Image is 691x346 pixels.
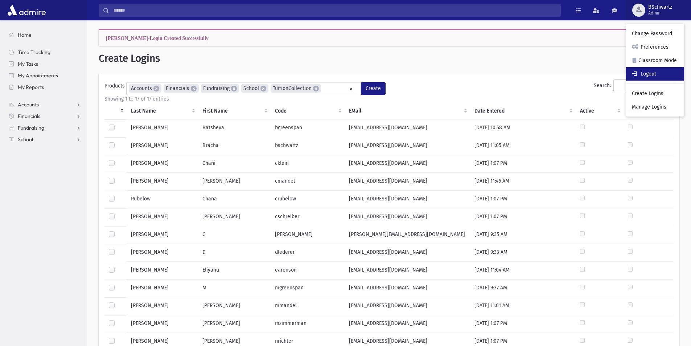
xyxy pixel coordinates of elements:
a: Preferences [626,40,684,54]
td: bschwartz [271,137,344,155]
th: EMail : activate to sort column ascending [345,103,470,119]
a: Financials [3,110,87,122]
td: [EMAIL_ADDRESS][DOMAIN_NAME] [345,315,470,333]
td: [PERSON_NAME] [271,226,344,244]
td: Eliyahu [198,262,271,280]
td: [EMAIL_ADDRESS][DOMAIN_NAME] [345,155,470,173]
th: Code : activate to sort column ascending [271,103,344,119]
td: earonson [271,262,344,280]
td: [PERSON_NAME] [127,297,198,315]
button: Create [361,82,386,95]
span: × [153,86,159,91]
a: My Reports [3,81,87,93]
th: Active : activate to sort column ascending [576,103,624,119]
span: Remove all items [349,85,353,93]
span: School [18,136,33,143]
a: Fundraising [3,122,87,134]
td: [PERSON_NAME] [127,244,198,262]
td: [EMAIL_ADDRESS][DOMAIN_NAME] [345,119,470,137]
td: Rubelow [127,191,198,208]
td: [EMAIL_ADDRESS][DOMAIN_NAME] [345,173,470,191]
td: [PERSON_NAME] [127,137,198,155]
td: [DATE] 11:04 AM [470,262,576,280]
span: × [231,86,237,91]
td: mzimmerman [271,315,344,333]
td: [PERSON_NAME] [127,280,198,297]
td: [PERSON_NAME] [198,173,271,191]
td: [DATE] 11:46 AM [470,173,576,191]
td: C [198,226,271,244]
div: Showing 1 to 17 of 17 entries [104,95,674,103]
label: Products [104,82,126,92]
td: [EMAIL_ADDRESS][DOMAIN_NAME] [345,137,470,155]
td: [PERSON_NAME] [127,262,198,280]
td: [EMAIL_ADDRESS][DOMAIN_NAME] [345,191,470,208]
a: Classroom Mode [626,54,684,67]
li: Fundraising [201,84,239,93]
td: [EMAIL_ADDRESS][DOMAIN_NAME] [345,262,470,280]
td: [PERSON_NAME] [198,315,271,333]
td: mgreenspan [271,280,344,297]
a: Create Logins [626,87,684,100]
li: TuitionCollection [271,84,321,93]
th: First Name : activate to sort column ascending [198,103,271,119]
td: [DATE] 1:07 PM [470,208,576,226]
td: [PERSON_NAME] [127,119,198,137]
span: My Reports [18,84,44,90]
td: cklein [271,155,344,173]
td: [DATE] 1:07 PM [470,155,576,173]
td: [PERSON_NAME] [198,297,271,315]
td: [EMAIL_ADDRESS][DOMAIN_NAME] [345,280,470,297]
td: dlederer [271,244,344,262]
th: : activate to sort column descending [104,103,127,119]
td: [DATE] 9:37 AM [470,280,576,297]
td: M [198,280,271,297]
td: [EMAIL_ADDRESS][DOMAIN_NAME] [345,244,470,262]
a: My Tasks [3,58,87,70]
a: Manage Logins [626,100,684,114]
label: Search: [594,79,674,92]
input: Search [109,4,560,17]
th: Last Name : activate to sort column ascending [127,103,198,119]
td: Batsheva [198,119,271,137]
td: [DATE] 9:35 AM [470,226,576,244]
span: Admin [648,10,672,16]
span: My Appointments [18,72,58,79]
span: × [191,86,197,91]
span: × [313,86,319,91]
td: Bracha [198,137,271,155]
td: [PERSON_NAME] [127,173,198,191]
span: Home [18,32,32,38]
span: [PERSON_NAME]-Login Created Successfully [106,36,209,41]
td: [PERSON_NAME] [127,155,198,173]
a: My Appointments [3,70,87,81]
td: [PERSON_NAME] [198,208,271,226]
td: bgreenspan [271,119,344,137]
td: [DATE] 1:07 PM [470,315,576,333]
td: [DATE] 10:58 AM [470,119,576,137]
a: Home [3,29,87,41]
h1: Create Logins [99,52,679,65]
th: Admin : activate to sort column ascending [624,103,674,119]
td: [PERSON_NAME] [127,208,198,226]
td: [DATE] 11:01 AM [470,297,576,315]
img: AdmirePro [6,3,48,17]
a: Change Password [626,27,684,40]
td: Chana [198,191,271,208]
input: Search: [613,79,674,92]
td: Chani [198,155,271,173]
span: Fundraising [18,125,44,131]
td: mmandel [271,297,344,315]
span: Accounts [18,101,39,108]
td: D [198,244,271,262]
span: Financials [18,113,40,119]
td: cschreiber [271,208,344,226]
span: My Tasks [18,61,38,67]
td: [EMAIL_ADDRESS][DOMAIN_NAME] [345,297,470,315]
a: Logout [626,67,684,81]
td: [PERSON_NAME] [127,226,198,244]
th: Date Entered : activate to sort column ascending [470,103,576,119]
td: cmandel [271,173,344,191]
span: Time Tracking [18,49,50,56]
td: [DATE] 1:07 PM [470,191,576,208]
